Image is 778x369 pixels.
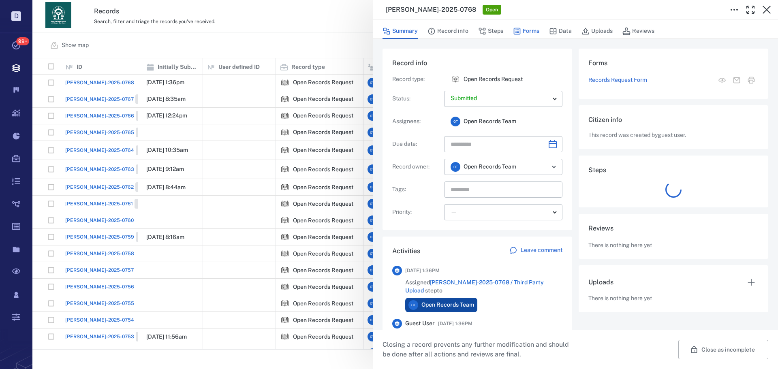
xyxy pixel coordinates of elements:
[726,2,742,18] button: Toggle to Edit Boxes
[392,246,420,256] h6: Activities
[759,2,775,18] button: Close
[405,279,562,294] span: Assigned step to
[18,6,35,13] span: Help
[392,58,562,68] h6: Record info
[579,156,768,214] div: Steps
[478,23,503,39] button: Steps
[588,277,613,287] h6: Uploads
[451,162,460,172] div: O T
[715,73,729,87] button: View form in the step
[521,246,562,254] p: Leave comment
[392,117,441,126] p: Assignees :
[392,186,441,194] p: Tags :
[622,23,654,39] button: Reviews
[421,301,474,309] span: Open Records Team
[742,2,759,18] button: Toggle Fullscreen
[386,5,476,15] h3: [PERSON_NAME]-2025-0768
[484,6,500,13] span: Open
[464,75,523,83] p: Open Records Request
[392,140,441,148] p: Due date :
[451,117,460,126] div: O T
[579,105,768,156] div: Citizen infoThis record was created byguest user.
[545,136,561,152] button: Choose date
[513,23,539,39] button: Forms
[451,75,460,84] div: Open Records Request
[588,294,652,303] p: There is nothing here yet
[451,208,549,217] div: —
[392,95,441,103] p: Status :
[383,23,418,39] button: Summary
[588,241,652,250] p: There is nothing here yet
[581,23,613,39] button: Uploads
[11,11,21,21] p: D
[451,75,460,84] img: icon Open Records Request
[588,58,759,68] h6: Forms
[392,163,441,171] p: Record owner :
[405,320,435,328] span: Guest User
[729,73,744,87] button: Mail form
[392,208,441,216] p: Priority :
[405,279,544,294] a: [PERSON_NAME]-2025-0768 / Third Party Upload
[464,117,516,126] span: Open Records Team
[588,115,759,125] h6: Citizen info
[392,75,441,83] p: Record type :
[549,23,572,39] button: Data
[744,73,759,87] button: Print form
[579,214,768,266] div: ReviewsThere is nothing here yet
[579,49,768,105] div: FormsRecords Request FormView form in the stepMail formPrint form
[464,163,516,171] span: Open Records Team
[579,265,768,319] div: UploadsThere is nothing here yet
[588,224,759,233] h6: Reviews
[588,131,759,139] p: This record was created by guest user .
[588,76,647,84] a: Records Request Form
[427,23,468,39] button: Record info
[383,340,575,359] p: Closing a record prevents any further modification and should be done after all actions and revie...
[678,340,768,359] button: Close as incomplete
[383,49,572,237] div: Record infoRecord type:icon Open Records RequestOpen Records RequestStatus:Assignees:OTOpen Recor...
[438,319,472,328] span: [DATE] 1:36PM
[509,246,562,256] a: Leave comment
[588,165,759,175] h6: Steps
[548,161,560,173] button: Open
[16,37,29,45] span: 99+
[451,94,549,102] p: Submitted
[408,300,418,310] div: O T
[405,266,440,275] span: [DATE] 1:36PM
